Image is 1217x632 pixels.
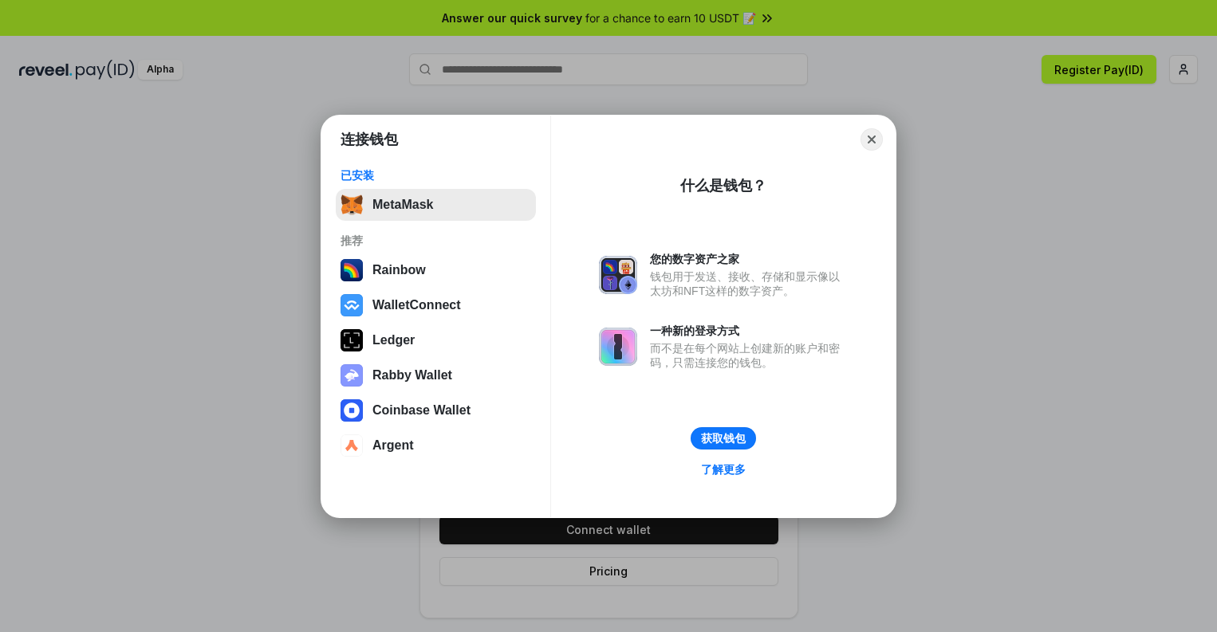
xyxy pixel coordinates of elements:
div: 钱包用于发送、接收、存储和显示像以太坊和NFT这样的数字资产。 [650,269,848,298]
div: 什么是钱包？ [680,176,766,195]
div: Argent [372,438,414,453]
img: svg+xml,%3Csvg%20fill%3D%22none%22%20height%3D%2233%22%20viewBox%3D%220%200%2035%2033%22%20width%... [341,194,363,216]
img: svg+xml,%3Csvg%20xmlns%3D%22http%3A%2F%2Fwww.w3.org%2F2000%2Fsvg%22%20fill%3D%22none%22%20viewBox... [599,328,637,366]
div: Ledger [372,333,415,347]
button: Close [861,128,883,151]
div: Rabby Wallet [372,368,452,383]
img: svg+xml,%3Csvg%20xmlns%3D%22http%3A%2F%2Fwww.w3.org%2F2000%2Fsvg%22%20fill%3D%22none%22%20viewBox... [599,256,637,294]
div: 您的数字资产之家 [650,252,848,266]
div: 推荐 [341,234,531,248]
button: Rainbow [336,254,536,286]
img: svg+xml,%3Csvg%20width%3D%2228%22%20height%3D%2228%22%20viewBox%3D%220%200%2028%2028%22%20fill%3D... [341,399,363,422]
button: Ledger [336,324,536,356]
a: 了解更多 [691,459,755,480]
button: Rabby Wallet [336,359,536,391]
img: svg+xml,%3Csvg%20xmlns%3D%22http%3A%2F%2Fwww.w3.org%2F2000%2Fsvg%22%20width%3D%2228%22%20height%3... [341,329,363,351]
button: 获取钱包 [691,427,756,449]
div: MetaMask [372,198,433,212]
img: svg+xml,%3Csvg%20width%3D%2228%22%20height%3D%2228%22%20viewBox%3D%220%200%2028%2028%22%20fill%3D... [341,294,363,316]
button: WalletConnect [336,289,536,321]
div: 已安装 [341,168,531,183]
img: svg+xml,%3Csvg%20xmlns%3D%22http%3A%2F%2Fwww.w3.org%2F2000%2Fsvg%22%20fill%3D%22none%22%20viewBox... [341,364,363,387]
button: MetaMask [336,189,536,221]
button: Argent [336,430,536,461]
div: WalletConnect [372,298,461,312]
div: 而不是在每个网站上创建新的账户和密码，只需连接您的钱包。 [650,341,848,370]
div: 获取钱包 [701,431,746,446]
div: 了解更多 [701,462,746,477]
div: 一种新的登录方式 [650,324,848,338]
h1: 连接钱包 [341,130,398,149]
img: svg+xml,%3Csvg%20width%3D%22120%22%20height%3D%22120%22%20viewBox%3D%220%200%20120%20120%22%20fil... [341,259,363,281]
button: Coinbase Wallet [336,395,536,426]
div: Rainbow [372,263,426,277]
img: svg+xml,%3Csvg%20width%3D%2228%22%20height%3D%2228%22%20viewBox%3D%220%200%2028%2028%22%20fill%3D... [341,434,363,457]
div: Coinbase Wallet [372,403,471,418]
